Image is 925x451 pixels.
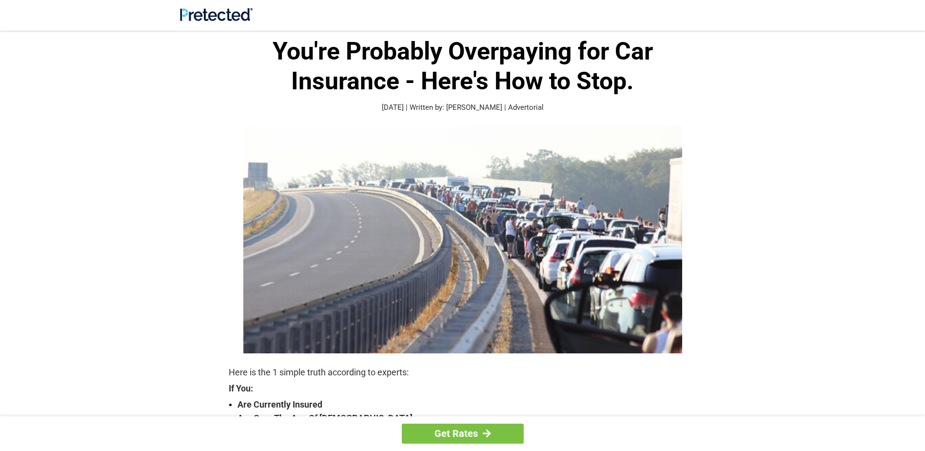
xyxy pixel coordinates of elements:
[229,384,697,393] strong: If You:
[180,8,253,21] img: Site Logo
[237,411,697,425] strong: Are Over The Age Of [DEMOGRAPHIC_DATA]
[237,398,697,411] strong: Are Currently Insured
[229,366,697,379] p: Here is the 1 simple truth according to experts:
[229,102,697,113] p: [DATE] | Written by: [PERSON_NAME] | Advertorial
[402,424,524,444] a: Get Rates
[180,14,253,23] a: Site Logo
[229,37,697,96] h1: You're Probably Overpaying for Car Insurance - Here's How to Stop.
